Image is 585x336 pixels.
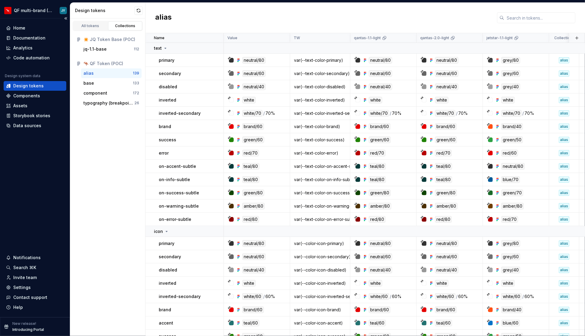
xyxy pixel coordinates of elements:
div: Design tokens [13,83,44,89]
div: var(--text-color-brand) [290,124,350,130]
p: secondary [159,71,181,77]
div: grey/80 [501,240,520,247]
a: Invite team [4,273,66,282]
button: Search ⌘K [4,263,66,272]
p: inverted-secondary [159,110,201,116]
button: QF multi-brand (Test)JY [1,4,69,17]
button: typography (breakpoint)26 [81,98,142,108]
p: on-error-subtle [159,216,191,222]
div: blue/60 [501,320,520,326]
div: green/80 [369,190,391,196]
div: Invite team [13,275,37,281]
div: var(--text-color-inverted-secondary) [290,110,350,116]
div: alias [559,163,569,169]
div: var(--color-icon-accent) [290,320,350,326]
div: teal/60 [369,320,386,326]
div: var(--text-color-disabled) [290,84,350,90]
div: 60% [524,293,534,300]
p: qantas-2.0-light [420,36,449,40]
div: green/60 [435,137,457,143]
div: / [456,110,458,117]
a: Analytics [4,43,66,53]
div: var(--text-color-success) [290,137,350,143]
div: brand/60 [435,306,457,313]
div: alias [559,267,569,273]
button: alias139 [81,68,142,78]
div: 112 [134,47,139,52]
div: Documentation [13,35,45,41]
div: blue/70 [501,176,520,183]
p: error [159,150,169,156]
div: var(--text-color-on-accent-subtle) [290,163,350,169]
a: jq-1.1-base112 [81,44,142,54]
a: Assets [4,101,66,111]
div: alias [559,110,569,116]
div: green/60 [242,137,264,143]
div: var(--text-color-on-info-subtle) [290,177,350,183]
div: brand/40 [501,123,523,130]
div: brand/60 [369,306,390,313]
div: 60% [458,293,468,300]
div: Collections [110,24,140,28]
div: teal/80 [369,163,386,170]
div: white [501,280,515,287]
div: amber/80 [435,203,458,209]
div: white [242,280,256,287]
div: green/50 [501,137,523,143]
div: neutral/60 [242,253,266,260]
p: New release! [12,321,36,326]
div: alias [559,97,569,103]
div: red/80 [242,216,259,223]
p: accent [159,320,173,326]
div: alias [559,240,569,247]
div: white [242,97,256,103]
div: brand/60 [242,306,264,313]
p: on-info-subtle [159,177,190,183]
p: disabled [159,84,177,90]
div: jq-1.1-base [83,46,107,52]
div: typography (breakpoint) [83,100,134,106]
div: teal/80 [369,176,386,183]
div: Code automation [13,55,50,61]
div: brand/60 [369,123,390,130]
div: alias [559,294,569,300]
div: neutral/40 [242,267,266,273]
div: white/70 [369,110,389,117]
div: neutral/40 [369,267,392,273]
div: var(--color-icon-primary) [290,240,350,247]
p: Collection [555,36,573,40]
div: white [435,280,449,287]
div: Settings [13,284,31,290]
div: 139 [133,71,139,76]
div: alias [559,254,569,260]
div: alias [559,320,569,326]
div: neutral/40 [435,267,458,273]
p: on-warning-subtle [159,203,199,209]
div: var(--text-color-on-warning-subtle) [290,203,350,209]
a: Design tokens [4,81,66,91]
div: amber/80 [501,203,524,209]
p: on-success-subtle [159,190,199,196]
div: white/70 [242,110,263,117]
p: brand [159,124,171,130]
div: white/60 [501,293,522,300]
input: Search in tokens... [504,12,575,23]
div: neutral/60 [435,70,458,77]
div: red/80 [435,216,452,223]
a: component172 [81,88,142,98]
div: red/70 [369,150,386,156]
h2: alias [155,12,172,23]
div: Home [13,25,25,31]
p: secondary [159,254,181,260]
div: var(--color-icon-secondary) [290,254,350,260]
div: 172 [133,91,139,96]
button: base133 [81,78,142,88]
div: neutral/60 [435,253,458,260]
div: neutral/80 [242,240,266,247]
div: var(--text-color-on-error-subtle) [290,216,350,222]
div: teal/80 [435,163,452,170]
div: neutral/40 [435,83,458,90]
a: Storybook stories [4,111,66,121]
button: Collapse sidebar [61,14,70,23]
